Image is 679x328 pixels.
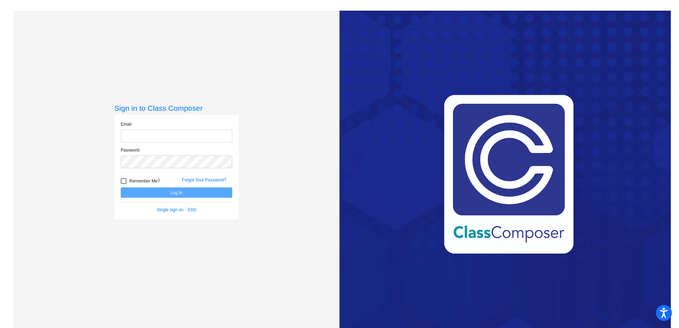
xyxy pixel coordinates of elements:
label: Email [121,121,131,127]
label: Password [121,147,140,153]
h3: Sign in to Class Composer [114,104,239,113]
a: Single sign on - SSO [157,207,196,212]
button: Log In [121,187,232,198]
a: Forgot Your Password? [182,177,226,182]
span: Remember Me? [129,177,160,185]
